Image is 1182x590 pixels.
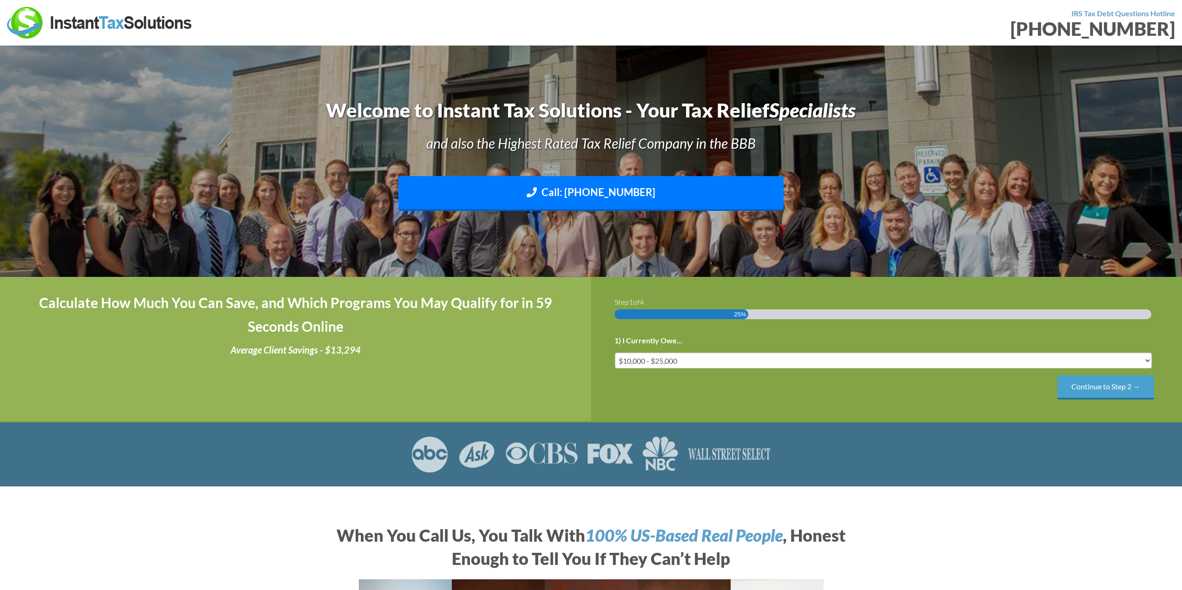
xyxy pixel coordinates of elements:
[119,97,1063,124] h1: Welcome to Instant Tax Solutions - Your Tax Relief
[1057,375,1154,399] input: Continue to Step 2 →
[119,133,1063,153] h3: and also the Highest Rated Tax Relief Company in the BBB
[734,309,746,319] span: 25%
[640,297,644,306] span: 4
[411,436,449,472] img: ABC
[585,525,783,545] i: 100% US-Based Real People
[629,297,633,306] span: 1
[458,436,496,472] img: ASK
[398,176,784,211] a: Call: [PHONE_NUMBER]
[687,436,772,472] img: Wall Street Select
[614,336,682,346] label: 1) I Currently Owe...
[587,436,633,472] img: FOX
[7,17,193,26] a: Instant Tax Solutions Logo
[23,291,568,338] h4: Calculate How Much You Can Save, and Which Programs You May Qualify for in 59 Seconds Online
[614,298,1159,306] h3: Step of
[642,436,678,472] img: NBC
[1071,9,1175,18] strong: IRS Tax Debt Questions Hotline
[769,98,856,122] i: Specialists
[598,20,1175,38] div: [PHONE_NUMBER]
[333,524,849,570] h2: When You Call Us, You Talk With , Honest Enough to Tell You If They Can’t Help
[505,436,578,472] img: CBS
[231,344,361,355] i: Average Client Savings - $13,294
[7,7,193,39] img: Instant Tax Solutions Logo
